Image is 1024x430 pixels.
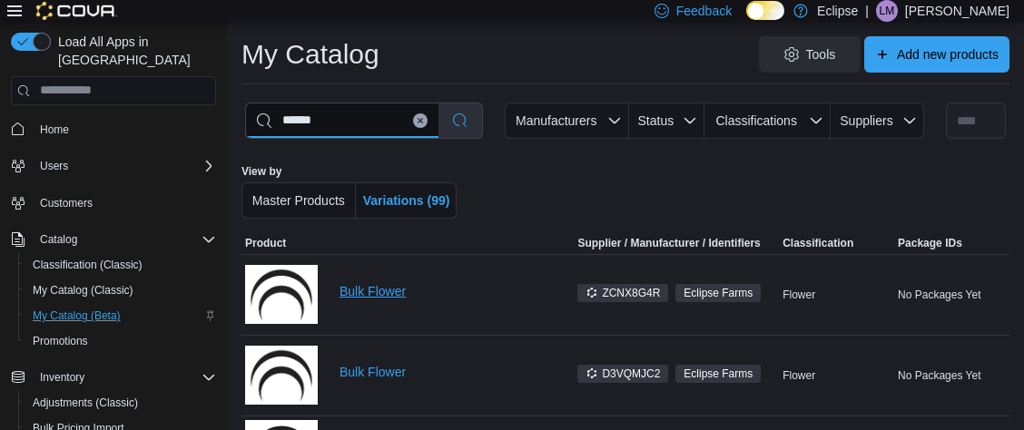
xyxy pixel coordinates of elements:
[779,365,894,386] div: Flower
[18,303,223,328] button: My Catalog (Beta)
[4,227,223,252] button: Catalog
[684,285,753,301] span: Eclipse Farms
[4,153,223,179] button: Users
[40,122,69,137] span: Home
[245,265,318,324] img: Bulk Flower
[516,113,596,128] span: Manufacturers
[33,366,216,388] span: Inventory
[241,182,356,219] button: Master Products
[245,236,286,250] span: Product
[413,113,428,128] button: Clear input
[33,283,133,298] span: My Catalog (Classic)
[898,236,962,250] span: Package IDs
[783,236,853,250] span: Classification
[18,278,223,303] button: My Catalog (Classic)
[25,305,216,327] span: My Catalog (Beta)
[684,366,753,382] span: Eclipse Farms
[363,193,450,208] span: Variations (99)
[4,116,223,142] button: Home
[356,182,458,219] button: Variations (99)
[675,284,761,302] span: Eclipse Farms
[586,366,660,382] span: D3VQMJC2
[33,229,216,250] span: Catalog
[33,155,216,177] span: Users
[505,103,628,139] button: Manufacturers
[806,45,836,64] span: Tools
[33,155,75,177] button: Users
[577,284,668,302] span: ZCNX8G4R
[25,330,95,352] a: Promotions
[40,159,68,173] span: Users
[25,279,141,301] a: My Catalog (Classic)
[676,2,732,20] span: Feedback
[36,2,117,20] img: Cova
[25,279,216,301] span: My Catalog (Classic)
[577,236,760,250] div: Supplier / Manufacturer / Identifiers
[33,334,88,348] span: Promotions
[40,370,84,385] span: Inventory
[25,392,145,414] a: Adjustments (Classic)
[25,330,216,352] span: Promotions
[33,191,216,214] span: Customers
[245,346,318,405] img: Bulk Flower
[340,365,545,379] a: Bulk Flower
[746,20,747,21] span: Dark Mode
[25,392,216,414] span: Adjustments (Classic)
[586,285,660,301] span: ZCNX8G4R
[18,252,223,278] button: Classification (Classic)
[638,113,674,128] span: Status
[840,113,892,128] span: Suppliers
[33,192,100,214] a: Customers
[675,365,761,383] span: Eclipse Farms
[894,284,1009,306] div: No Packages Yet
[864,36,1009,73] button: Add new products
[4,190,223,216] button: Customers
[25,305,128,327] a: My Catalog (Beta)
[252,193,345,208] span: Master Products
[33,229,84,250] button: Catalog
[25,254,150,276] a: Classification (Classic)
[759,36,861,73] button: Tools
[4,365,223,390] button: Inventory
[33,118,216,141] span: Home
[704,103,831,139] button: Classifications
[746,1,784,20] input: Dark Mode
[33,258,143,272] span: Classification (Classic)
[25,254,216,276] span: Classification (Classic)
[779,284,894,306] div: Flower
[831,103,925,139] button: Suppliers
[40,232,77,247] span: Catalog
[577,365,668,383] span: D3VQMJC2
[897,45,999,64] span: Add new products
[715,113,796,128] span: Classifications
[894,365,1009,386] div: No Packages Yet
[18,328,223,354] button: Promotions
[629,103,704,139] button: Status
[33,396,138,410] span: Adjustments (Classic)
[33,366,92,388] button: Inventory
[241,164,281,179] label: View by
[40,196,93,210] span: Customers
[33,308,121,323] span: My Catalog (Beta)
[552,236,760,250] span: Supplier / Manufacturer / Identifiers
[18,390,223,415] button: Adjustments (Classic)
[340,284,545,298] a: Bulk Flower
[51,33,216,69] span: Load All Apps in [GEOGRAPHIC_DATA]
[33,119,76,141] a: Home
[241,36,379,73] h1: My Catalog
